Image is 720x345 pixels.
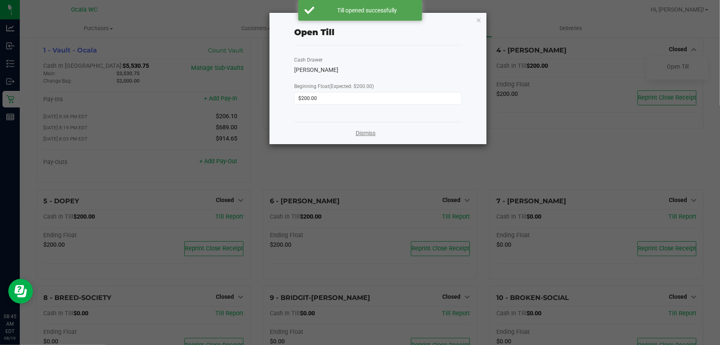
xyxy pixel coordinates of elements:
div: [PERSON_NAME] [294,66,462,74]
div: Till opened successfully [319,6,416,14]
span: Beginning Float [294,83,374,89]
div: Open Till [294,26,335,38]
label: Cash Drawer [294,56,323,64]
span: (Expected: $200.00) [329,83,374,89]
a: Dismiss [356,129,375,138]
iframe: Resource center [8,279,33,304]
